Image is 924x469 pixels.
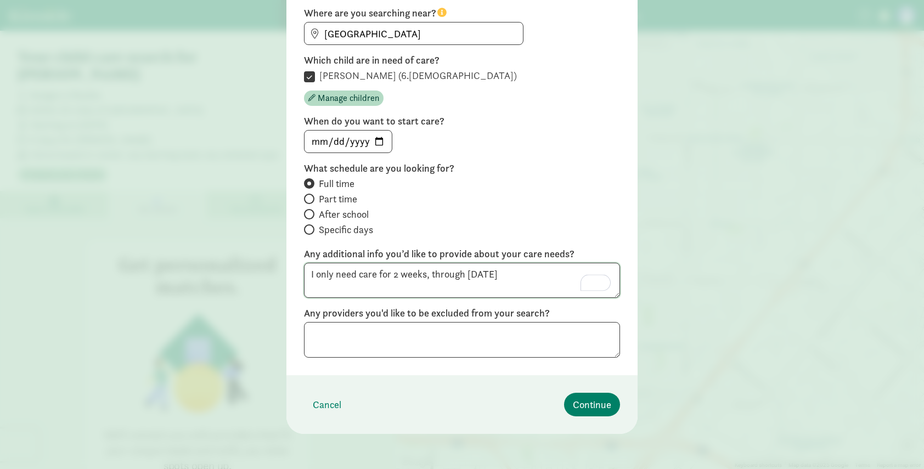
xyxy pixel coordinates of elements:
span: After school [319,208,369,221]
textarea: To enrich screen reader interactions, please activate Accessibility in Grammarly extension settings [304,263,620,298]
button: Cancel [304,393,350,416]
span: Specific days [319,223,373,236]
span: Continue [573,397,611,412]
span: Full time [319,177,354,190]
button: Manage children [304,91,384,106]
label: When do you want to start care? [304,115,620,128]
span: Part time [319,193,357,206]
button: Continue [564,393,620,416]
span: Cancel [313,397,341,412]
label: What schedule are you looking for? [304,162,620,175]
label: Any additional info you’d like to provide about your care needs? [304,247,620,261]
label: Which child are in need of care? [304,54,620,67]
input: Find address [305,22,523,44]
label: [PERSON_NAME] (6.[DEMOGRAPHIC_DATA]) [315,69,517,82]
span: Manage children [318,92,379,105]
label: Where are you searching near? [304,7,620,20]
label: Any providers you'd like to be excluded from your search? [304,307,620,320]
